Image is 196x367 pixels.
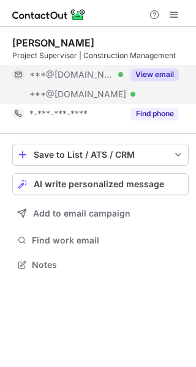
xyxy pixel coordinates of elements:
[29,69,114,80] span: ***@[DOMAIN_NAME]
[29,89,126,100] span: ***@[DOMAIN_NAME]
[12,144,189,166] button: save-profile-one-click
[12,173,189,195] button: AI write personalized message
[12,202,189,224] button: Add to email campaign
[130,108,179,120] button: Reveal Button
[130,69,179,81] button: Reveal Button
[12,256,189,273] button: Notes
[33,209,130,218] span: Add to email campaign
[32,259,184,270] span: Notes
[12,7,86,22] img: ContactOut v5.3.10
[34,179,164,189] span: AI write personalized message
[32,235,184,246] span: Find work email
[34,150,167,160] div: Save to List / ATS / CRM
[12,50,189,61] div: Project Supervisor | Construction Management
[12,232,189,249] button: Find work email
[12,37,94,49] div: [PERSON_NAME]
